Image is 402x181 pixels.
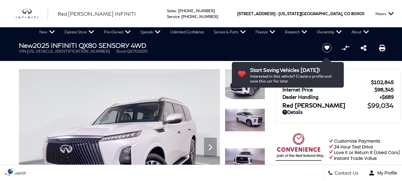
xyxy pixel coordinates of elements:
[282,79,371,85] span: MSRP
[27,49,110,54] span: [US_VEHICLE_IDENTIFICATION_NUMBER]
[367,101,394,109] span: $99,034
[371,79,394,85] span: $102,845
[237,11,364,16] a: [STREET_ADDRESS] • [US_STATE][GEOGRAPHIC_DATA], CO 80905
[3,168,18,175] section: Click to Open Cookie Consent Modal
[165,27,209,37] a: Unlimited Confidence
[282,79,394,85] a: MSRP $102,845
[99,27,136,37] a: Pre-Owned
[364,165,402,181] button: Open user profile menu
[280,27,312,37] a: Research
[312,27,347,37] a: Ownership
[341,43,350,53] button: Compare vehicle
[176,8,177,13] span: :
[35,27,374,37] nav: Main Navigation
[282,102,367,109] span: Red [PERSON_NAME]
[19,49,27,54] span: VIN:
[16,9,48,19] a: infiniti
[58,11,136,17] span: Red [PERSON_NAME] INFINITI
[58,10,136,18] a: Red [PERSON_NAME] INFINITI
[181,14,218,19] a: [PHONE_NUMBER]
[225,148,265,171] img: New 2025 RADIANT WHITE INFINITI SENSORY 4WD image 3
[136,27,165,37] a: Specials
[204,138,217,157] div: Next
[3,168,18,175] img: Opt-Out Icon
[361,44,367,52] a: Share this New 2025 INFINITI QX80 SENSORY 4WD
[282,109,394,115] a: Details
[179,14,180,19] span: :
[282,94,394,100] a: Dealer Handling $689
[225,69,265,99] img: New 2025 RADIANT WHITE INFINITI SENSORY 4WD image 1
[127,49,147,54] span: QX702105
[380,94,394,100] span: $689
[116,49,127,54] span: Stock:
[347,27,374,37] a: About
[10,170,26,176] span: Search
[167,14,179,19] span: Service
[282,94,380,100] span: Dealer Handling
[379,44,385,52] a: Print this New 2025 INFINITI QX80 SENSORY 4WD
[60,27,99,37] a: Express Store
[16,9,48,19] img: INFINITI
[167,8,176,13] span: Sales
[282,87,394,92] a: Internet Price $98,345
[178,8,215,13] a: [PHONE_NUMBER]
[374,87,394,92] span: $98,345
[282,101,394,109] a: Red [PERSON_NAME] $99,034
[375,170,397,176] span: My Profile
[19,41,33,49] strong: New
[35,27,60,37] a: New
[209,27,251,37] a: Service & Parts
[251,27,280,37] a: Finance
[225,108,265,132] img: New 2025 RADIANT WHITE INFINITI SENSORY 4WD image 2
[333,170,359,176] span: Contact Us
[320,43,334,53] button: Save vehicle
[19,42,311,49] h1: 2025 INFINITI QX80 SENSORY 4WD
[282,87,374,92] span: Internet Price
